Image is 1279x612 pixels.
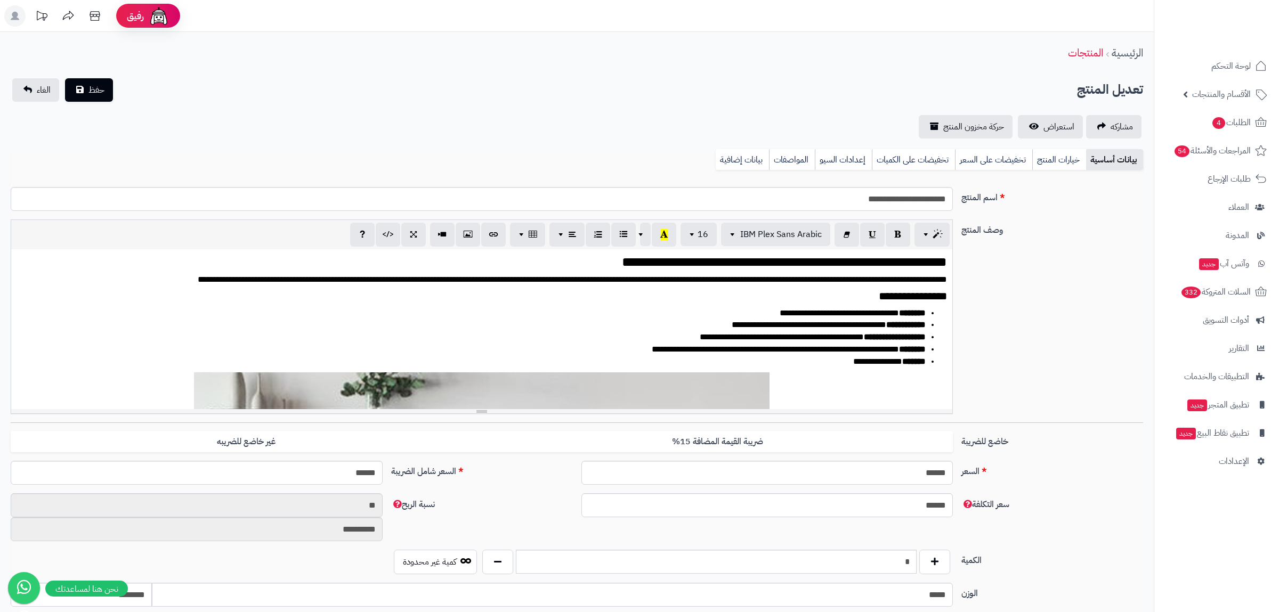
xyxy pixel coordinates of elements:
label: خاضع للضريبة [957,431,1147,448]
span: أدوات التسويق [1203,313,1249,328]
a: المدونة [1161,223,1273,248]
a: تخفيضات على الكميات [872,149,955,170]
a: الرئيسية [1112,45,1143,61]
h2: تعديل المنتج [1077,79,1143,101]
span: جديد [1176,428,1196,439]
a: إعدادات السيو [815,149,872,170]
button: 16 [681,223,717,246]
a: المنتجات [1068,45,1103,61]
span: العملاء [1228,200,1249,215]
img: logo-2.png [1207,30,1269,52]
span: الطلبات [1211,115,1251,130]
a: التطبيقات والخدمات [1161,364,1273,389]
a: الغاء [12,78,59,102]
span: 4 [1212,117,1225,129]
label: اسم المنتج [957,187,1147,204]
span: مشاركه [1111,120,1133,133]
a: استعراض [1018,115,1083,138]
label: غير خاضع للضريبه [11,431,482,453]
span: طلبات الإرجاع [1208,172,1251,186]
a: طلبات الإرجاع [1161,166,1273,192]
span: 16 [698,228,708,241]
a: بيانات إضافية [716,149,769,170]
a: لوحة التحكم [1161,53,1273,79]
a: تطبيق نقاط البيعجديد [1161,420,1273,446]
span: المراجعات والأسئلة [1173,143,1251,158]
button: حفظ [65,78,113,102]
label: السعر [957,461,1147,478]
span: الأقسام والمنتجات [1192,87,1251,102]
a: تحديثات المنصة [28,5,55,29]
span: السلات المتروكة [1180,284,1251,299]
span: 54 [1175,145,1189,157]
span: 332 [1181,287,1201,298]
a: بيانات أساسية [1086,149,1143,170]
span: حفظ [88,84,104,96]
a: تخفيضات على السعر [955,149,1032,170]
img: ai-face.png [148,5,169,27]
label: السعر شامل الضريبة [387,461,577,478]
span: لوحة التحكم [1211,59,1251,74]
span: استعراض [1043,120,1074,133]
a: خيارات المنتج [1032,149,1086,170]
a: أدوات التسويق [1161,307,1273,333]
span: IBM Plex Sans Arabic [740,228,822,241]
a: المواصفات [769,149,815,170]
a: مشاركه [1086,115,1142,138]
a: الطلبات4 [1161,110,1273,135]
span: التطبيقات والخدمات [1184,369,1249,384]
a: العملاء [1161,194,1273,220]
label: وصف المنتج [957,219,1147,236]
span: تطبيق نقاط البيع [1175,426,1249,440]
span: رفيق [127,10,144,22]
button: IBM Plex Sans Arabic [721,223,830,246]
a: وآتس آبجديد [1161,251,1273,276]
a: التقارير [1161,336,1273,361]
label: ضريبة القيمة المضافة 15% [482,431,953,453]
a: تطبيق المتجرجديد [1161,392,1273,418]
span: تطبيق المتجر [1186,397,1249,412]
span: وآتس آب [1198,256,1249,271]
span: الغاء [37,84,51,96]
span: نسبة الربح [391,498,435,511]
span: جديد [1187,399,1207,411]
label: الوزن [957,583,1147,600]
a: السلات المتروكة332 [1161,279,1273,305]
span: الإعدادات [1219,454,1249,469]
label: الكمية [957,550,1147,567]
span: سعر التكلفة [961,498,1009,511]
span: جديد [1199,258,1219,270]
span: التقارير [1229,341,1249,356]
a: المراجعات والأسئلة54 [1161,138,1273,164]
span: المدونة [1226,228,1249,243]
span: حركة مخزون المنتج [943,120,1004,133]
a: الإعدادات [1161,448,1273,474]
a: حركة مخزون المنتج [919,115,1013,138]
